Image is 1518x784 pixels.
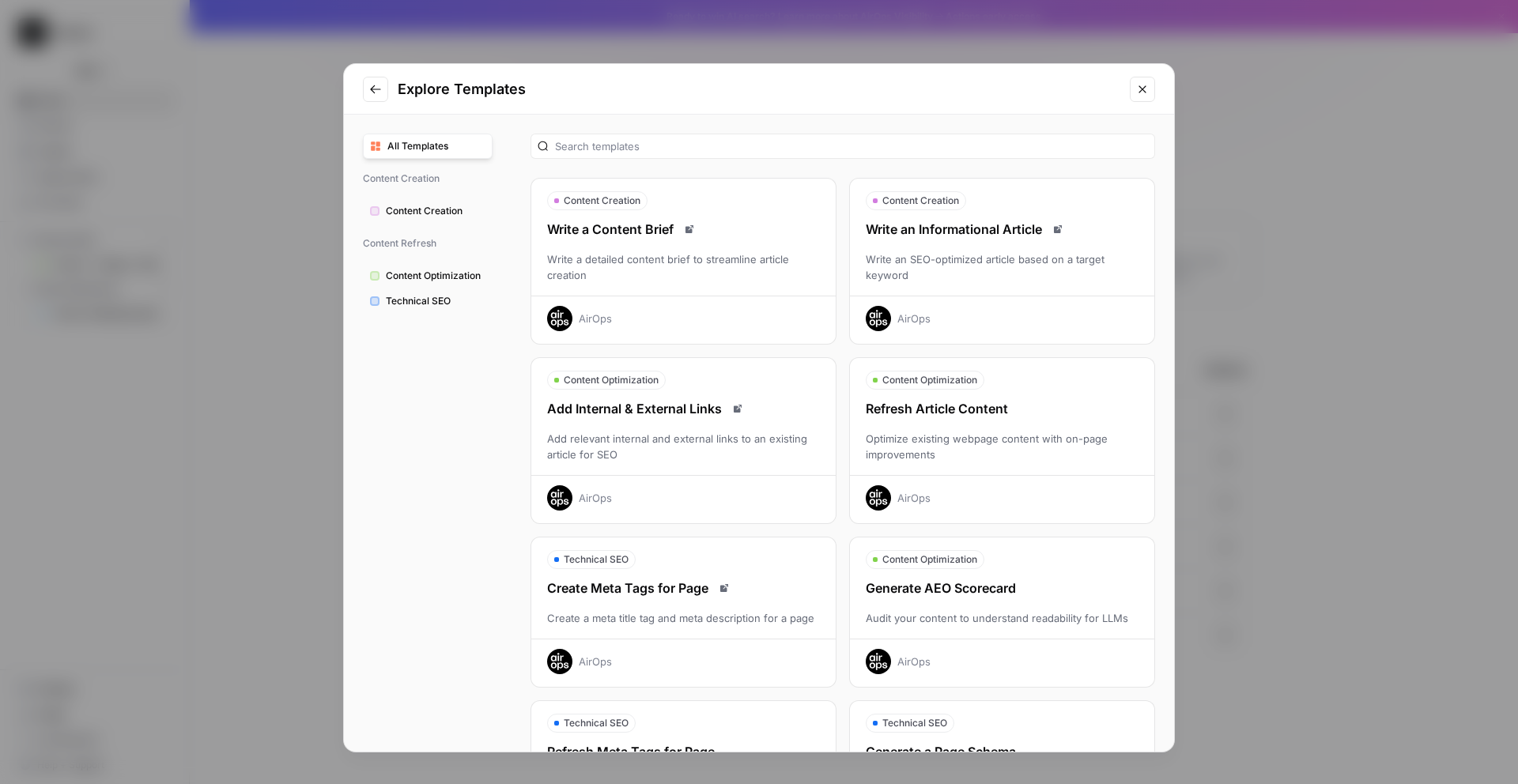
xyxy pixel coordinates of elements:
[531,610,836,626] div: Create a meta title tag and meta description for a page
[897,654,931,669] div: AirOps
[850,399,1154,418] div: Refresh Article Content
[363,263,493,288] button: Content Optimization
[363,198,493,224] button: Content Creation
[882,552,977,567] span: Content Optimization
[386,294,485,308] span: Technical SEO
[849,357,1155,524] button: Content OptimizationRefresh Article ContentOptimize existing webpage content with on-page improve...
[850,220,1154,239] div: Write an Informational Article
[363,165,493,192] span: Content Creation
[882,716,947,730] span: Technical SEO
[715,579,734,597] a: Read docs
[850,251,1154,283] div: Write an SEO-optimized article based on a target keyword
[363,134,493,159] button: All Templates
[680,220,699,239] a: Read docs
[882,373,977,387] span: Content Optimization
[387,139,485,153] span: All Templates
[897,490,931,506] div: AirOps
[849,178,1155,345] button: Content CreationWrite an Informational ArticleRead docsWrite an SEO-optimized article based on a ...
[531,431,836,462] div: Add relevant internal and external links to an existing article for SEO
[1130,77,1155,102] button: Close modal
[564,552,629,567] span: Technical SEO
[1048,220,1067,239] a: Read docs
[728,399,747,418] a: Read docs
[579,490,612,506] div: AirOps
[386,204,485,218] span: Content Creation
[363,230,493,257] span: Content Refresh
[564,373,659,387] span: Content Optimization
[531,399,836,418] div: Add Internal & External Links
[850,431,1154,462] div: Optimize existing webpage content with on-page improvements
[531,220,836,239] div: Write a Content Brief
[564,716,629,730] span: Technical SEO
[531,742,836,761] div: Refresh Meta Tags for Page
[531,251,836,283] div: Write a detailed content brief to streamline article creation
[564,194,640,208] span: Content Creation
[849,537,1155,688] button: Content OptimizationGenerate AEO ScorecardAudit your content to understand readability for LLMsAi...
[531,357,836,524] button: Content OptimizationAdd Internal & External LinksRead docsAdd relevant internal and external link...
[579,654,612,669] div: AirOps
[579,311,612,326] div: AirOps
[850,742,1154,761] div: Generate a Page Schema
[531,537,836,688] button: Technical SEOCreate Meta Tags for PageRead docsCreate a meta title tag and meta description for a...
[386,269,485,283] span: Content Optimization
[531,579,836,597] div: Create Meta Tags for Page
[531,178,836,345] button: Content CreationWrite a Content BriefRead docsWrite a detailed content brief to streamline articl...
[398,78,1120,100] h2: Explore Templates
[882,194,959,208] span: Content Creation
[850,579,1154,597] div: Generate AEO Scorecard
[363,77,388,102] button: Go to previous step
[897,311,931,326] div: AirOps
[555,138,1148,154] input: Search templates
[363,288,493,314] button: Technical SEO
[850,610,1154,626] div: Audit your content to understand readability for LLMs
